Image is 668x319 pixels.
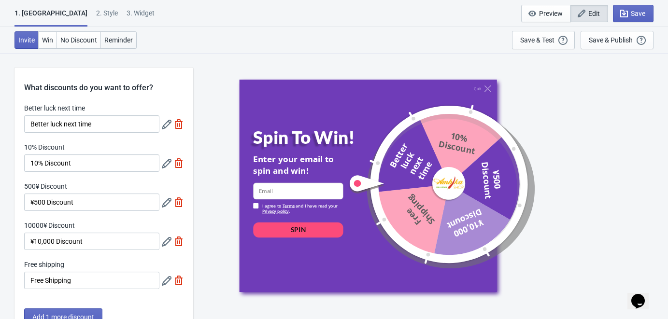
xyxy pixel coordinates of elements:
div: Quit [474,86,481,91]
a: Privacy policy [262,208,288,214]
div: I agree to and I have read your . [262,203,343,214]
div: 3. Widget [127,8,155,25]
img: delete.svg [174,119,184,129]
span: Invite [18,36,35,44]
label: Free shipping [24,260,64,269]
button: Save & Test [512,31,575,49]
div: 1. [GEOGRAPHIC_DATA] [14,8,87,27]
label: 10% Discount [24,142,65,152]
button: Save & Publish [581,31,654,49]
span: Edit [588,10,600,17]
img: delete.svg [174,236,184,246]
div: Save & Publish [589,36,633,44]
img: delete.svg [174,158,184,168]
label: 500¥ Discount [24,181,67,191]
span: Preview [539,10,563,17]
input: Email [253,183,343,199]
div: What discounts do you want to offer? [14,68,193,94]
div: 2 . Style [96,8,118,25]
span: Save [631,10,645,17]
div: Spin To Win! [253,127,361,148]
iframe: chat widget [627,280,658,309]
button: Preview [521,5,571,22]
button: Win [38,31,57,49]
button: Edit [570,5,608,22]
a: Terms [282,203,294,208]
button: No Discount [57,31,101,49]
button: Save [613,5,654,22]
div: SPIN [290,225,305,235]
img: delete.svg [174,276,184,285]
button: Reminder [100,31,137,49]
span: Win [42,36,53,44]
button: Invite [14,31,39,49]
img: delete.svg [174,197,184,207]
span: No Discount [60,36,97,44]
div: Save & Test [520,36,554,44]
label: 10000¥ Discount [24,221,75,230]
div: Enter your email to spin and win! [253,153,343,176]
span: Reminder [104,36,133,44]
label: Better luck next time [24,103,85,113]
